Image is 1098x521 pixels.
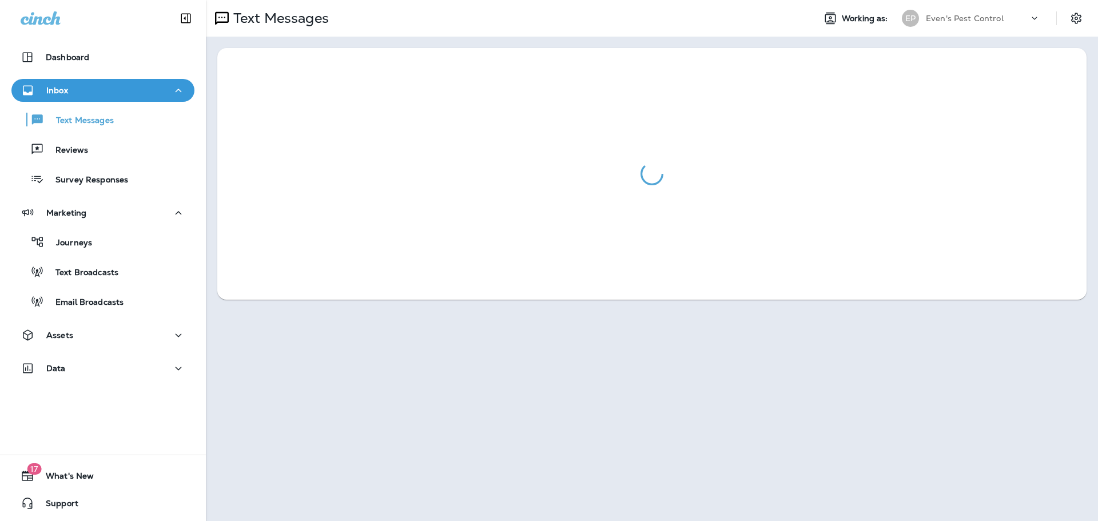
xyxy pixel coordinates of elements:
button: Settings [1066,8,1087,29]
p: Data [46,364,66,373]
p: Text Broadcasts [44,268,118,279]
p: Email Broadcasts [44,297,124,308]
p: Assets [46,331,73,340]
span: Working as: [842,14,890,23]
button: Inbox [11,79,194,102]
p: Dashboard [46,53,89,62]
button: Dashboard [11,46,194,69]
button: Assets [11,324,194,347]
button: Collapse Sidebar [170,7,202,30]
button: Journeys [11,230,194,254]
span: What's New [34,471,94,485]
p: Marketing [46,208,86,217]
p: Journeys [45,238,92,249]
button: 17What's New [11,464,194,487]
p: Even's Pest Control [926,14,1004,23]
p: Inbox [46,86,68,95]
p: Text Messages [45,116,114,126]
button: Marketing [11,201,194,224]
span: Support [34,499,78,512]
div: EP [902,10,919,27]
p: Survey Responses [44,175,128,186]
p: Text Messages [229,10,329,27]
p: Reviews [44,145,88,156]
span: 17 [27,463,41,475]
button: Survey Responses [11,167,194,191]
button: Reviews [11,137,194,161]
button: Text Messages [11,108,194,132]
button: Text Broadcasts [11,260,194,284]
button: Email Broadcasts [11,289,194,313]
button: Support [11,492,194,515]
button: Data [11,357,194,380]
